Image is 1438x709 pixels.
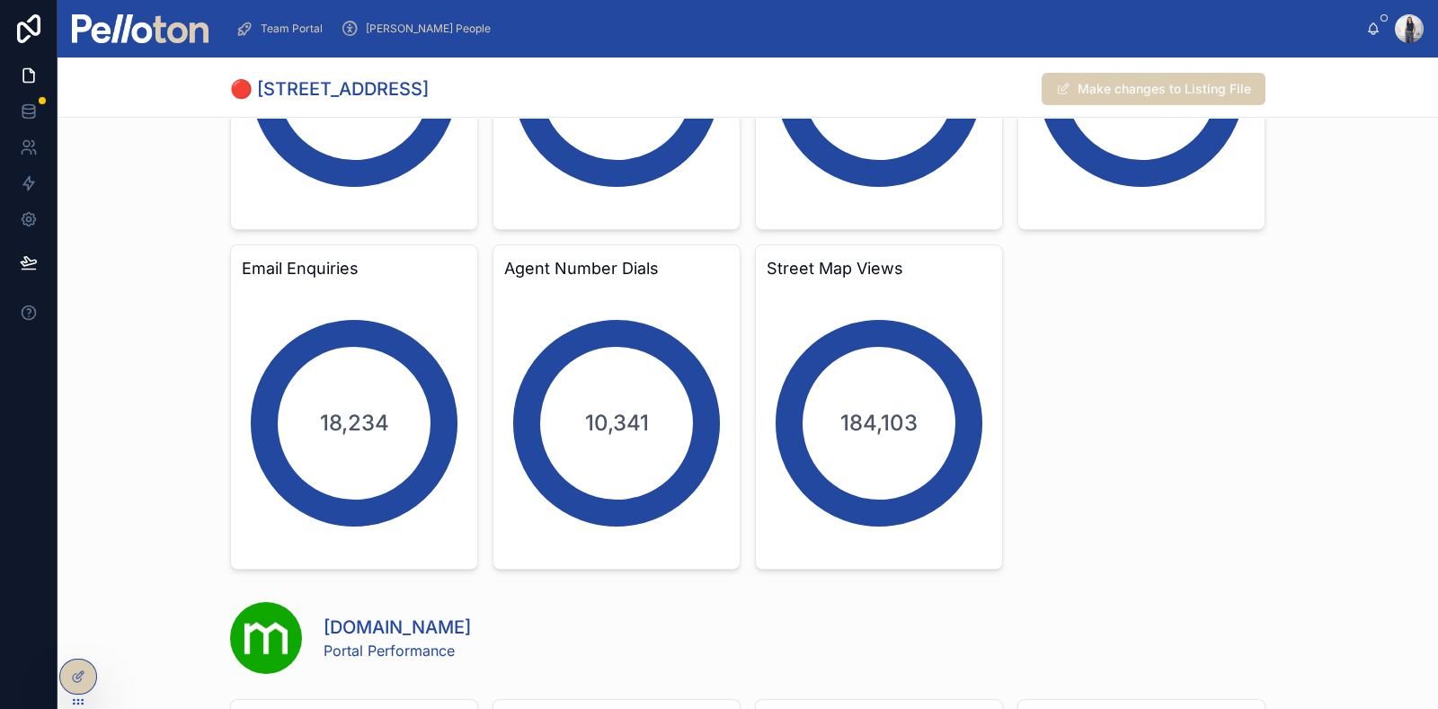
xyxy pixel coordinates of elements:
[818,409,940,438] span: 184,103
[223,9,1366,49] div: scrollable content
[72,14,209,43] img: App logo
[230,13,335,45] a: Team Portal
[242,256,466,281] h3: Email Enquiries
[335,13,503,45] a: [PERSON_NAME] People
[504,256,729,281] h3: Agent Number Dials
[366,22,491,36] span: [PERSON_NAME] People
[1042,73,1265,105] button: Make changes to Listing File
[230,76,429,102] h1: 🔴 [STREET_ADDRESS]
[767,256,991,281] h3: Street Map Views
[324,615,471,640] h1: [DOMAIN_NAME]
[261,22,323,36] span: Team Portal
[324,640,471,661] span: Portal Performance
[293,409,415,438] span: 18,234
[555,409,678,438] span: 10,341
